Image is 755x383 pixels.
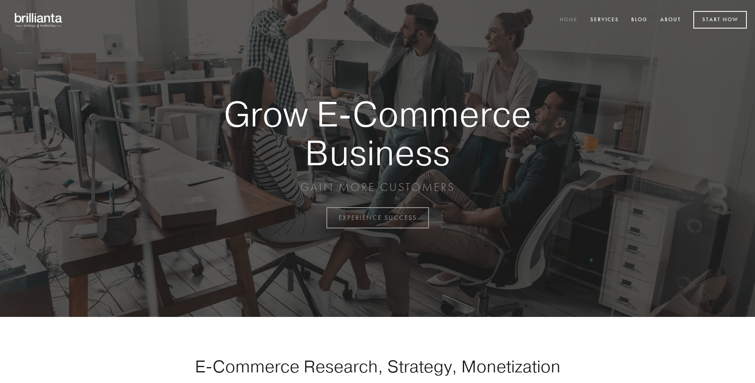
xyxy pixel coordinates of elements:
a: Services [585,13,624,27]
img: brillianta - research, strategy, marketing [8,8,69,32]
a: EXPERIENCE SUCCESS [326,207,429,228]
a: About [655,13,686,27]
strong: Grow E-Commerce Business [195,95,560,172]
a: Start Now [693,11,747,29]
a: Blog [626,13,653,27]
h1: E-Commerce Research, Strategy, Monetization [169,356,586,376]
p: GAIN MORE CUSTOMERS [195,180,560,195]
a: Home [554,13,583,27]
